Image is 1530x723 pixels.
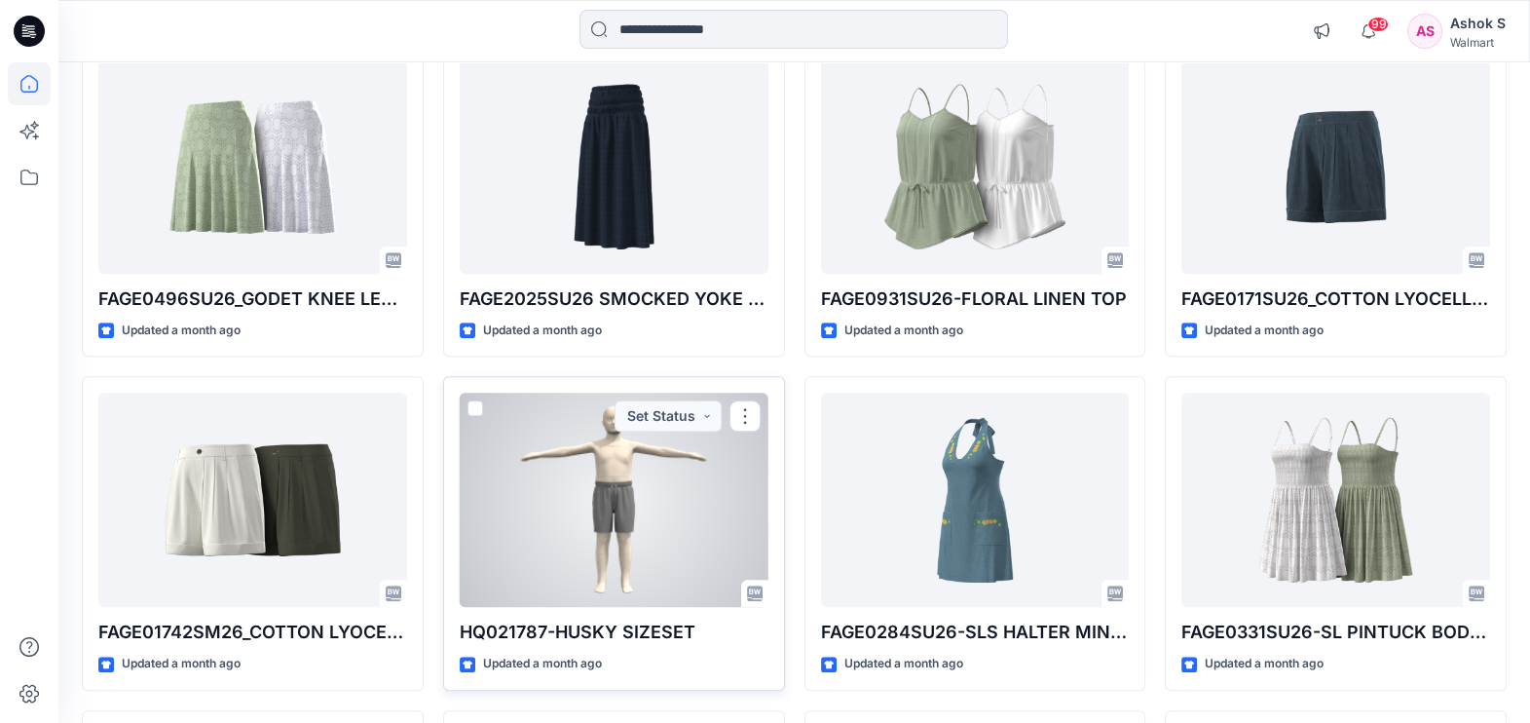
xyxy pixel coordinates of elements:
a: FAGE0331SU26-SL PINTUCK BODICE MINI DRESS [1181,393,1490,607]
p: Updated a month ago [1205,654,1324,674]
p: FAGE0331SU26-SL PINTUCK BODICE MINI DRESS [1181,619,1490,646]
p: Updated a month ago [844,321,963,341]
a: FAGE0931SU26-FLORAL LINEN TOP [821,59,1130,274]
span: 99 [1367,17,1389,32]
p: Updated a month ago [483,321,602,341]
p: FAGE0931SU26-FLORAL LINEN TOP [821,285,1130,313]
p: FAGE2025SU26 SMOCKED YOKE MAXI SKIRT [460,285,768,313]
a: FAGE0496SU26_GODET KNEE LENGTH SKIRT [98,59,407,274]
a: HQ021787-HUSKY SIZESET [460,393,768,607]
p: FAGE0171SU26_COTTON LYOCELL SHORTS [1181,285,1490,313]
p: Updated a month ago [122,321,241,341]
p: HQ021787-HUSKY SIZESET [460,619,768,646]
p: FAGE0496SU26_GODET KNEE LENGTH SKIRT [98,285,407,313]
div: AS [1407,14,1442,49]
p: Updated a month ago [483,654,602,674]
a: FAGE01742SM26_COTTON LYOCELL SHORTS [98,393,407,607]
p: FAGE0284SU26-SLS HALTER MINI DRESS [821,619,1130,646]
a: FAGE0284SU26-SLS HALTER MINI DRESS [821,393,1130,607]
a: FAGE2025SU26 SMOCKED YOKE MAXI SKIRT [460,59,768,274]
div: Walmart [1450,35,1506,50]
p: Updated a month ago [1205,321,1324,341]
p: Updated a month ago [844,654,963,674]
div: Ashok S [1450,12,1506,35]
a: FAGE0171SU26_COTTON LYOCELL SHORTS [1181,59,1490,274]
p: Updated a month ago [122,654,241,674]
p: FAGE01742SM26_COTTON LYOCELL SHORTS [98,619,407,646]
